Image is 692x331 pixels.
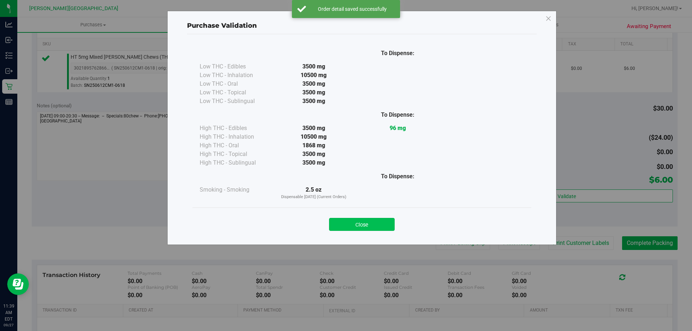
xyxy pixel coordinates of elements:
[200,80,272,88] div: Low THC - Oral
[310,5,395,13] div: Order detail saved successfully
[272,150,356,158] div: 3500 mg
[200,71,272,80] div: Low THC - Inhalation
[356,49,440,58] div: To Dispense:
[200,185,272,194] div: Smoking - Smoking
[272,133,356,141] div: 10500 mg
[272,97,356,106] div: 3500 mg
[7,273,29,295] iframe: Resource center
[390,125,406,131] strong: 96 mg
[272,88,356,97] div: 3500 mg
[200,133,272,141] div: High THC - Inhalation
[272,62,356,71] div: 3500 mg
[200,150,272,158] div: High THC - Topical
[272,80,356,88] div: 3500 mg
[200,124,272,133] div: High THC - Edibles
[272,158,356,167] div: 3500 mg
[272,124,356,133] div: 3500 mg
[329,218,395,231] button: Close
[200,62,272,71] div: Low THC - Edibles
[200,97,272,106] div: Low THC - Sublingual
[272,141,356,150] div: 1868 mg
[356,111,440,119] div: To Dispense:
[187,22,257,30] span: Purchase Validation
[200,158,272,167] div: High THC - Sublingual
[272,194,356,200] p: Dispensable [DATE] (Current Orders)
[200,141,272,150] div: High THC - Oral
[272,185,356,200] div: 2.5 oz
[356,172,440,181] div: To Dispense:
[200,88,272,97] div: Low THC - Topical
[272,71,356,80] div: 10500 mg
